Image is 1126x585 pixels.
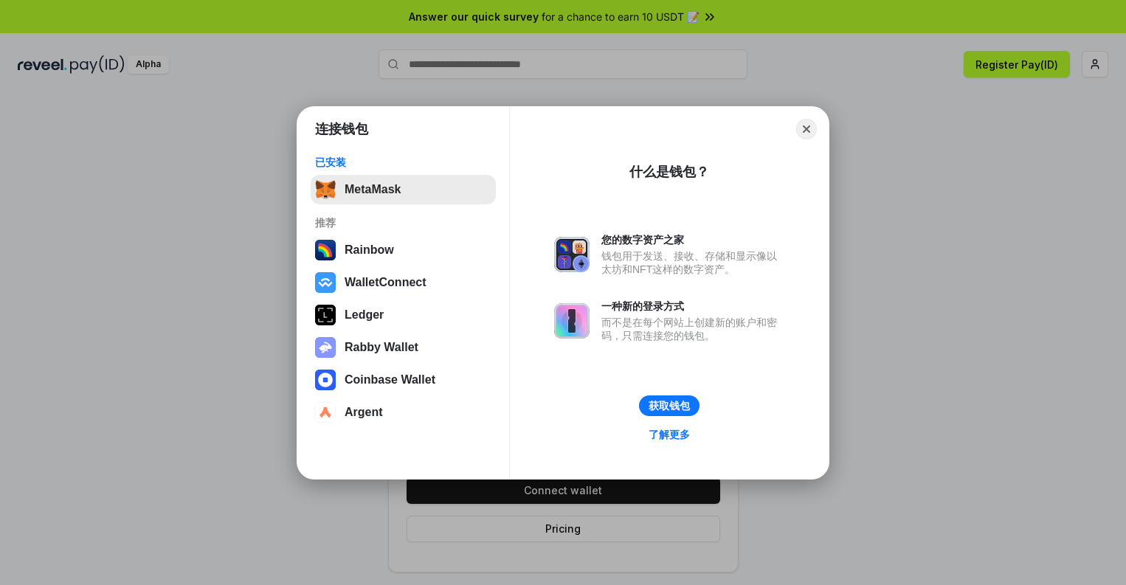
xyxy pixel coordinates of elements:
div: WalletConnect [345,276,426,289]
button: WalletConnect [311,268,496,297]
div: 已安装 [315,156,491,169]
div: Coinbase Wallet [345,373,435,387]
button: Coinbase Wallet [311,365,496,395]
button: Rainbow [311,235,496,265]
button: MetaMask [311,175,496,204]
div: 一种新的登录方式 [601,300,784,313]
button: Rabby Wallet [311,333,496,362]
img: svg+xml,%3Csvg%20fill%3D%22none%22%20height%3D%2233%22%20viewBox%3D%220%200%2035%2033%22%20width%... [315,179,336,200]
div: 了解更多 [649,428,690,441]
div: Argent [345,406,383,419]
img: svg+xml,%3Csvg%20width%3D%2228%22%20height%3D%2228%22%20viewBox%3D%220%200%2028%2028%22%20fill%3D... [315,272,336,293]
div: 获取钱包 [649,399,690,412]
img: svg+xml,%3Csvg%20width%3D%22120%22%20height%3D%22120%22%20viewBox%3D%220%200%20120%20120%22%20fil... [315,240,336,260]
img: svg+xml,%3Csvg%20xmlns%3D%22http%3A%2F%2Fwww.w3.org%2F2000%2Fsvg%22%20fill%3D%22none%22%20viewBox... [554,237,590,272]
div: 什么是钱包？ [629,163,709,181]
button: Argent [311,398,496,427]
h1: 连接钱包 [315,120,368,138]
button: 获取钱包 [639,395,700,416]
div: Rabby Wallet [345,341,418,354]
img: svg+xml,%3Csvg%20width%3D%2228%22%20height%3D%2228%22%20viewBox%3D%220%200%2028%2028%22%20fill%3D... [315,370,336,390]
div: Ledger [345,308,384,322]
div: 而不是在每个网站上创建新的账户和密码，只需连接您的钱包。 [601,316,784,342]
img: svg+xml,%3Csvg%20xmlns%3D%22http%3A%2F%2Fwww.w3.org%2F2000%2Fsvg%22%20fill%3D%22none%22%20viewBox... [554,303,590,339]
div: 您的数字资产之家 [601,233,784,246]
button: Ledger [311,300,496,330]
div: 推荐 [315,216,491,229]
a: 了解更多 [640,425,699,444]
div: 钱包用于发送、接收、存储和显示像以太坊和NFT这样的数字资产。 [601,249,784,276]
div: Rainbow [345,243,394,257]
img: svg+xml,%3Csvg%20width%3D%2228%22%20height%3D%2228%22%20viewBox%3D%220%200%2028%2028%22%20fill%3D... [315,402,336,423]
button: Close [796,119,817,139]
img: svg+xml,%3Csvg%20xmlns%3D%22http%3A%2F%2Fwww.w3.org%2F2000%2Fsvg%22%20width%3D%2228%22%20height%3... [315,305,336,325]
img: svg+xml,%3Csvg%20xmlns%3D%22http%3A%2F%2Fwww.w3.org%2F2000%2Fsvg%22%20fill%3D%22none%22%20viewBox... [315,337,336,358]
div: MetaMask [345,183,401,196]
